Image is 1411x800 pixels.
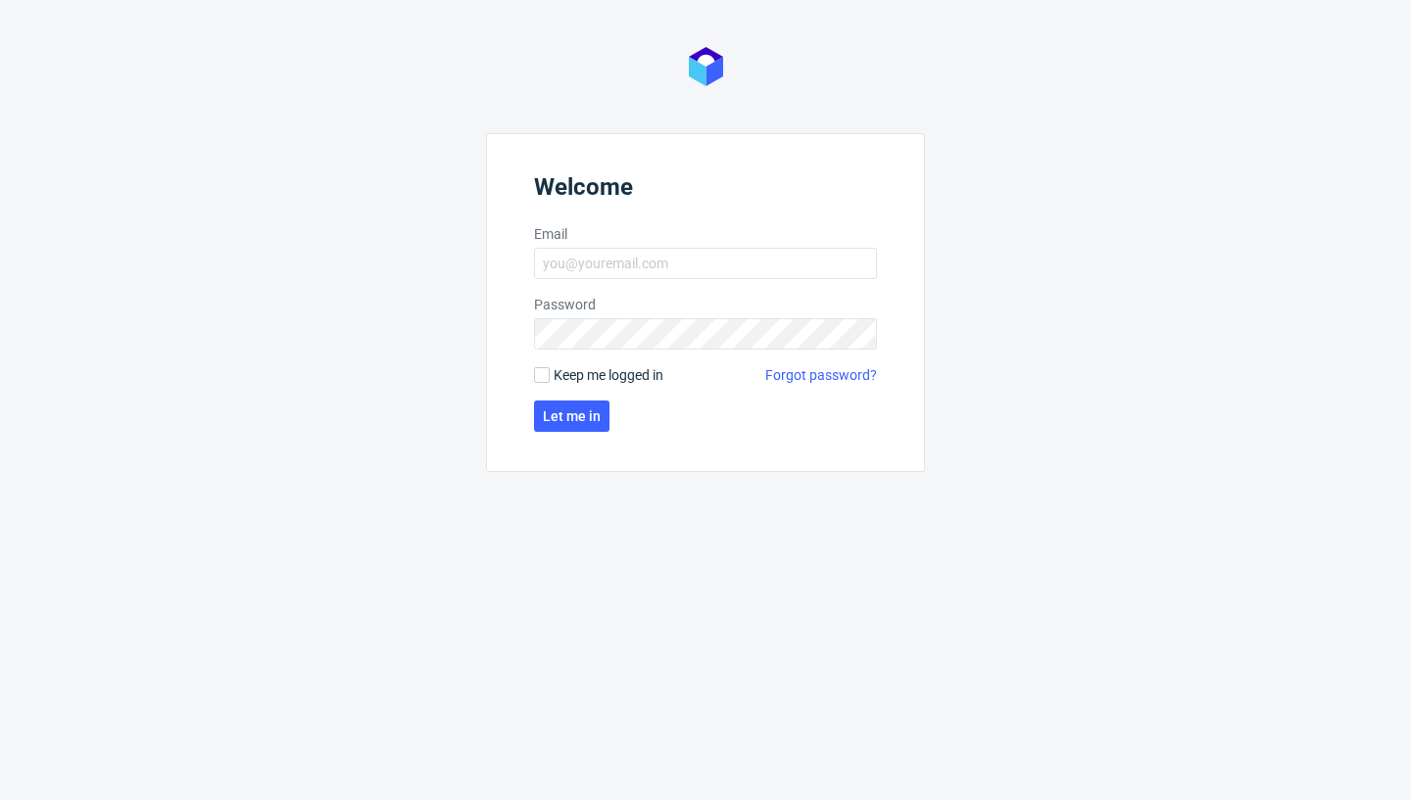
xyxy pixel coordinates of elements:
a: Forgot password? [765,365,877,385]
span: Keep me logged in [554,365,663,385]
header: Welcome [534,173,877,209]
label: Email [534,224,877,244]
span: Let me in [543,409,601,423]
button: Let me in [534,400,609,432]
label: Password [534,295,877,314]
input: you@youremail.com [534,248,877,279]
